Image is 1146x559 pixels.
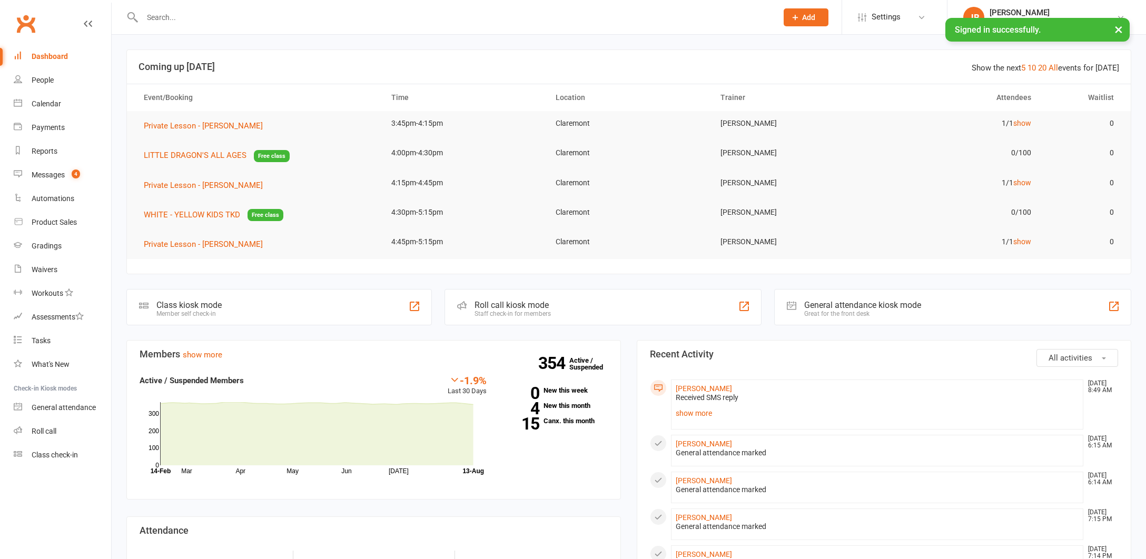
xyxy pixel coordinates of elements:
div: What's New [32,360,70,368]
button: × [1109,18,1128,41]
a: Gradings [14,234,111,258]
td: [PERSON_NAME] [711,229,876,254]
div: JB [963,7,984,28]
h3: Attendance [140,525,608,536]
button: Add [784,8,828,26]
a: Waivers [14,258,111,282]
a: 15Canx. this month [502,417,608,424]
td: 0 [1041,171,1123,195]
div: Roll call kiosk mode [475,300,551,310]
strong: 354 [538,355,569,371]
div: General attendance marked [676,522,1079,531]
a: show [1013,237,1031,246]
h3: Recent Activity [650,349,1118,360]
span: WHITE - YELLOW KIDS TKD [144,210,240,219]
a: 0New this week [502,387,608,394]
button: All activities [1036,349,1118,367]
td: 4:15pm-4:45pm [382,171,547,195]
div: Reports [32,147,57,155]
strong: 0 [502,385,539,401]
a: Class kiosk mode [14,443,111,467]
div: Messages [32,171,65,179]
td: Claremont [546,111,711,136]
td: 4:45pm-5:15pm [382,229,547,254]
span: Signed in successfully. [955,25,1041,35]
strong: 15 [502,416,539,432]
div: Waivers [32,265,57,274]
div: Calendar [32,99,61,108]
td: Claremont [546,229,711,254]
div: Roll call [32,427,56,435]
a: Calendar [14,92,111,116]
a: Automations [14,187,111,211]
a: 354Active / Suspended [569,349,616,378]
td: [PERSON_NAME] [711,171,876,195]
span: Add [802,13,815,22]
div: Workouts [32,289,63,297]
div: Class check-in [32,451,78,459]
a: [PERSON_NAME] [676,550,732,558]
a: Roll call [14,420,111,443]
td: 4:00pm-4:30pm [382,141,547,165]
a: [PERSON_NAME] [676,440,732,448]
td: Claremont [546,200,711,225]
span: Free class [254,150,290,162]
div: Staff check-in for members [475,310,551,317]
time: [DATE] 6:15 AM [1083,435,1118,449]
div: ATI Martial Arts - [GEOGRAPHIC_DATA] [990,17,1117,27]
div: Product Sales [32,218,77,226]
div: People [32,76,54,84]
a: General attendance kiosk mode [14,396,111,420]
a: What's New [14,353,111,376]
td: 0/100 [876,200,1041,225]
a: 4New this month [502,402,608,409]
button: Private Lesson - [PERSON_NAME] [144,238,270,251]
a: [PERSON_NAME] [676,476,732,485]
div: General attendance kiosk mode [804,300,921,310]
a: Assessments [14,305,111,329]
time: [DATE] 7:15 PM [1083,509,1118,523]
div: Member self check-in [156,310,222,317]
span: All activities [1049,353,1092,363]
td: [PERSON_NAME] [711,141,876,165]
a: Reports [14,139,111,163]
div: Automations [32,194,74,203]
strong: Active / Suspended Members [140,376,244,385]
a: 5 [1021,63,1025,73]
a: show [1013,178,1031,187]
span: 4 [72,169,80,178]
div: Assessments [32,313,84,321]
button: Private Lesson - [PERSON_NAME] [144,179,270,192]
a: 20 [1038,63,1046,73]
div: -1.9% [448,374,487,386]
div: Last 30 Days [448,374,487,397]
div: [PERSON_NAME] [990,8,1117,17]
a: Payments [14,116,111,139]
th: Time [382,84,547,111]
td: 0 [1041,141,1123,165]
th: Event/Booking [134,84,382,111]
div: Payments [32,123,65,132]
a: Tasks [14,329,111,353]
a: [PERSON_NAME] [676,513,732,522]
th: Location [546,84,711,111]
span: Free class [248,209,283,221]
span: LITTLE DRAGON'S ALL AGES [144,151,246,160]
div: General attendance [32,403,96,412]
a: People [14,68,111,92]
td: 0 [1041,229,1123,254]
span: Private Lesson - [PERSON_NAME] [144,121,263,131]
span: Private Lesson - [PERSON_NAME] [144,181,263,190]
td: 3:45pm-4:15pm [382,111,547,136]
a: Clubworx [13,11,39,37]
a: Messages 4 [14,163,111,187]
div: Dashboard [32,52,68,61]
a: show more [676,406,1079,421]
a: Dashboard [14,45,111,68]
button: LITTLE DRAGON'S ALL AGESFree class [144,149,290,162]
a: All [1049,63,1058,73]
div: Tasks [32,336,51,345]
a: show more [183,350,222,360]
td: Claremont [546,171,711,195]
div: General attendance marked [676,485,1079,494]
